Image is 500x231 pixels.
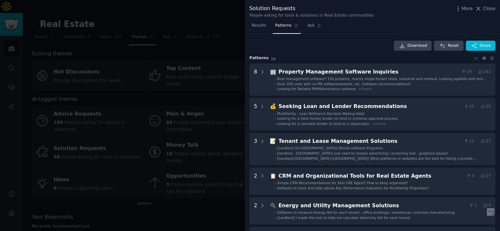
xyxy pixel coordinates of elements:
span: 💰 [270,103,276,109]
span: Share [479,43,491,49]
span: 📝 [270,138,276,144]
div: - [275,87,276,91]
span: 📋 [270,173,276,179]
div: 5 [254,102,257,126]
span: Best management software? 100 property, mainly single-tenant retail, industrial and medical. Look... [277,77,486,85]
span: Results [252,23,266,29]
a: Patterns [273,20,300,34]
span: Reset [448,43,459,49]
span: [Landlord US-[GEOGRAPHIC_DATA]] Rental software Programs [277,146,383,150]
a: Download [394,41,432,51]
div: Solution Requests [249,5,374,13]
span: Software to track and help advise Key Performance Indicators for Multifamily Properties? [277,186,429,190]
span: · [477,139,478,144]
div: - [275,181,276,185]
span: + 5 more [358,87,372,91]
span: 🏢 [270,69,276,75]
div: Seeking Loan and Lender Recommendations [279,102,461,111]
div: - [275,151,276,156]
div: 2 [254,202,257,220]
span: Ask [308,23,315,29]
span: [Landlord] I made this tool to help me calculate electricity bill for each tenant [277,216,410,220]
span: [landlord - [GEOGRAPHIC_DATA]] just need to choose advertising / screening tool - guidance please! [277,151,449,155]
span: 12 [464,139,474,144]
span: Software to measure Energy Bill for each tenant - office buildings / warehouse / mid-size manufac... [277,211,455,214]
span: 55 [480,104,491,110]
span: 25 [464,104,474,110]
div: - [275,76,276,81]
div: People asking for tools & solutions in Real Estate communities [249,13,374,19]
span: Pattern s [249,55,269,61]
span: Close [483,5,495,12]
span: Looking for a hard money lender on land to continue approval process. [277,116,399,120]
a: Results [249,20,268,34]
div: - [275,82,276,86]
div: 2 [254,172,257,190]
div: CRM and Organizational Tools for Real Estate Agents [279,172,464,180]
span: 4 [466,173,474,179]
span: 2 [469,203,477,209]
div: - [275,156,276,161]
div: - [275,146,276,150]
span: · [477,173,478,179]
div: - [275,210,276,215]
span: 4 [483,203,491,209]
span: Download [408,43,427,49]
div: - [275,111,276,116]
div: Tenant and Lease Management Solutions [279,137,461,145]
span: Simple CRM Recommendations for Solo CRE Agent? How to keep organized? [277,181,408,185]
div: Property Management Software Inquiries [279,68,459,76]
div: - [275,121,276,126]
button: Reset [434,41,463,51]
span: 27 [480,173,491,179]
button: Share [466,41,495,51]
span: [Landlord-[GEOGRAPHIC_DATA]-[GEOGRAPHIC_DATA]] What platforms or websites are the best for listin... [277,156,476,165]
span: · [474,69,475,75]
span: 37 [480,139,491,144]
div: Energy and Utility Management Solutions [279,202,466,210]
span: + 2 more [372,122,386,126]
span: 10 [271,57,276,61]
span: Multifamily - Loan Refinance Decision Making Help! [277,112,365,115]
div: - [275,186,276,190]
span: Over 200 units with no PM software/website, etc. Software recommendations? [277,82,411,86]
span: 142 [478,69,491,75]
span: Looking for a cannabis lender to lend on a dispensary. [277,122,370,126]
span: Looking for Reliable PM/Maintenance software [277,87,356,91]
button: Close [475,5,495,12]
span: Patterns [275,23,291,29]
div: - [275,215,276,220]
span: 29 [461,69,472,75]
button: More [455,5,473,12]
span: More [462,5,473,12]
div: 3 [254,137,257,161]
span: · [477,104,478,110]
a: Ask [305,20,324,34]
div: - [275,116,276,121]
div: 8 [254,68,257,91]
span: 🔌 [270,202,276,209]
